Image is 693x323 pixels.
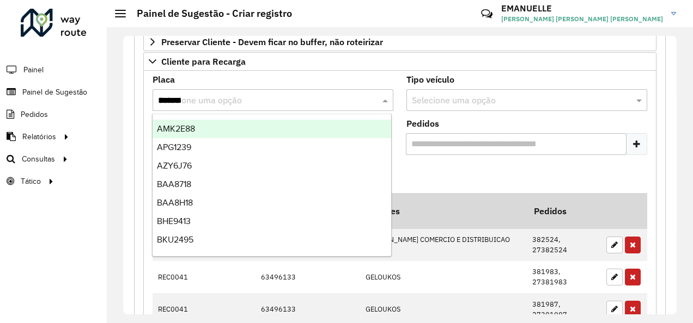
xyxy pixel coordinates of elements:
[157,198,193,207] span: BAA8H18
[360,193,527,229] th: Clientes
[157,216,191,226] span: BHE9413
[21,176,41,187] span: Tático
[157,124,195,133] span: AMK2E88
[406,73,454,86] label: Tipo veículo
[475,2,499,26] a: Contato Rápido
[501,14,663,24] span: [PERSON_NAME] [PERSON_NAME] [PERSON_NAME]
[157,235,193,244] span: BKU2495
[161,38,383,46] span: Preservar Cliente - Devem ficar no buffer, não roteirizar
[501,3,663,14] h3: EMANUELLE
[21,109,48,120] span: Pedidos
[153,73,175,86] label: Placa
[143,33,656,51] a: Preservar Cliente - Devem ficar no buffer, não roteirizar
[152,114,392,257] ng-dropdown-panel: Options list
[22,153,55,165] span: Consultas
[256,261,360,293] td: 63496133
[527,261,601,293] td: 381983, 27381983
[22,86,87,98] span: Painel de Sugestão
[360,261,527,293] td: GELOUKOS
[23,64,44,76] span: Painel
[406,117,439,130] label: Pedidos
[126,8,292,20] h2: Painel de Sugestão - Criar registro
[360,229,527,261] td: [PERSON_NAME] COMERCIO E DISTRIBUICAO LTDA
[143,52,656,71] a: Cliente para Recarga
[157,179,191,189] span: BAA8718
[157,142,191,152] span: APG1239
[527,193,601,229] th: Pedidos
[161,57,246,66] span: Cliente para Recarga
[153,261,194,293] td: REC0041
[157,161,192,170] span: AZY6J76
[527,229,601,261] td: 382524, 27382524
[22,131,56,142] span: Relatórios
